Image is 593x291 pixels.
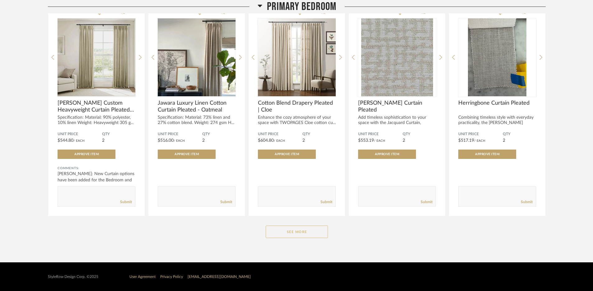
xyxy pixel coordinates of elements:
img: undefined [158,18,236,96]
span: Approve Item [275,153,299,156]
span: $517.19 [458,138,474,143]
a: Submit [521,199,533,205]
span: Unit Price [358,132,403,137]
span: / Each [374,139,385,142]
span: [PERSON_NAME] Custom Heavyweight Curtain Pleated - Almond [58,100,135,113]
span: $553.19 [358,138,374,143]
div: StyleRow Design Corp. ©2025 [48,274,98,279]
a: Submit [220,199,232,205]
span: QTY [202,132,236,137]
span: Approve Item [175,153,199,156]
button: Approve Item [58,150,115,159]
div: [PERSON_NAME]: New Curtain options have been added for the Bedroom and ... [58,171,135,189]
span: Jawara Luxury Linen Cotton Curtain Pleated - Oatmeal [158,100,236,113]
div: Specification: Material: 73% linen and 27% cotton blend. Weight: 274 gsm H... [158,115,236,126]
button: Approve Item [258,150,316,159]
span: [PERSON_NAME] Curtain Pleated [358,100,436,113]
span: Unit Price [158,132,202,137]
img: undefined [58,18,135,96]
span: / Each [174,139,185,142]
span: Unit Price [258,132,302,137]
img: undefined [458,18,536,96]
span: 2 [102,138,105,143]
span: Unit Price [458,132,503,137]
span: / Each [73,139,85,142]
span: $544.80 [58,138,73,143]
span: Herringbone Curtain Pleated [458,100,536,107]
div: Comments: [58,165,135,171]
span: Approve Item [475,153,499,156]
div: Add timeless sophistication to your space with the Jacquard Curtain, featur... [358,115,436,131]
a: Submit [421,199,432,205]
a: [EMAIL_ADDRESS][DOMAIN_NAME] [188,275,251,279]
span: Approve Item [74,153,99,156]
a: User Agreement [129,275,156,279]
span: QTY [302,132,336,137]
span: 2 [302,138,305,143]
span: / Each [474,139,485,142]
button: Approve Item [458,150,516,159]
div: Specification: Material: 90% polyester, 10% linen Weight: Heavyweight 305 g... [58,115,135,126]
div: Enhance the cozy atmosphere of your space with TWOPAGES Cloe cotton cu... [258,115,336,126]
span: 2 [403,138,405,143]
img: undefined [358,18,436,96]
span: QTY [102,132,135,137]
div: Combining timeless style with everyday practicality, the [PERSON_NAME] curtain features a ... [458,115,536,131]
span: QTY [503,132,536,137]
span: / Each [274,139,285,142]
span: $604.80 [258,138,274,143]
span: 2 [503,138,505,143]
button: Approve Item [158,150,216,159]
a: Submit [320,199,332,205]
button: See More [266,226,328,238]
span: Cotton Blend Drapery Pleated | Cloe [258,100,336,113]
a: Privacy Policy [160,275,183,279]
a: Submit [120,199,132,205]
img: undefined [258,18,336,96]
span: $516.00 [158,138,174,143]
span: Unit Price [58,132,102,137]
button: Approve Item [358,150,416,159]
span: Approve Item [375,153,399,156]
span: 2 [202,138,205,143]
span: QTY [403,132,436,137]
